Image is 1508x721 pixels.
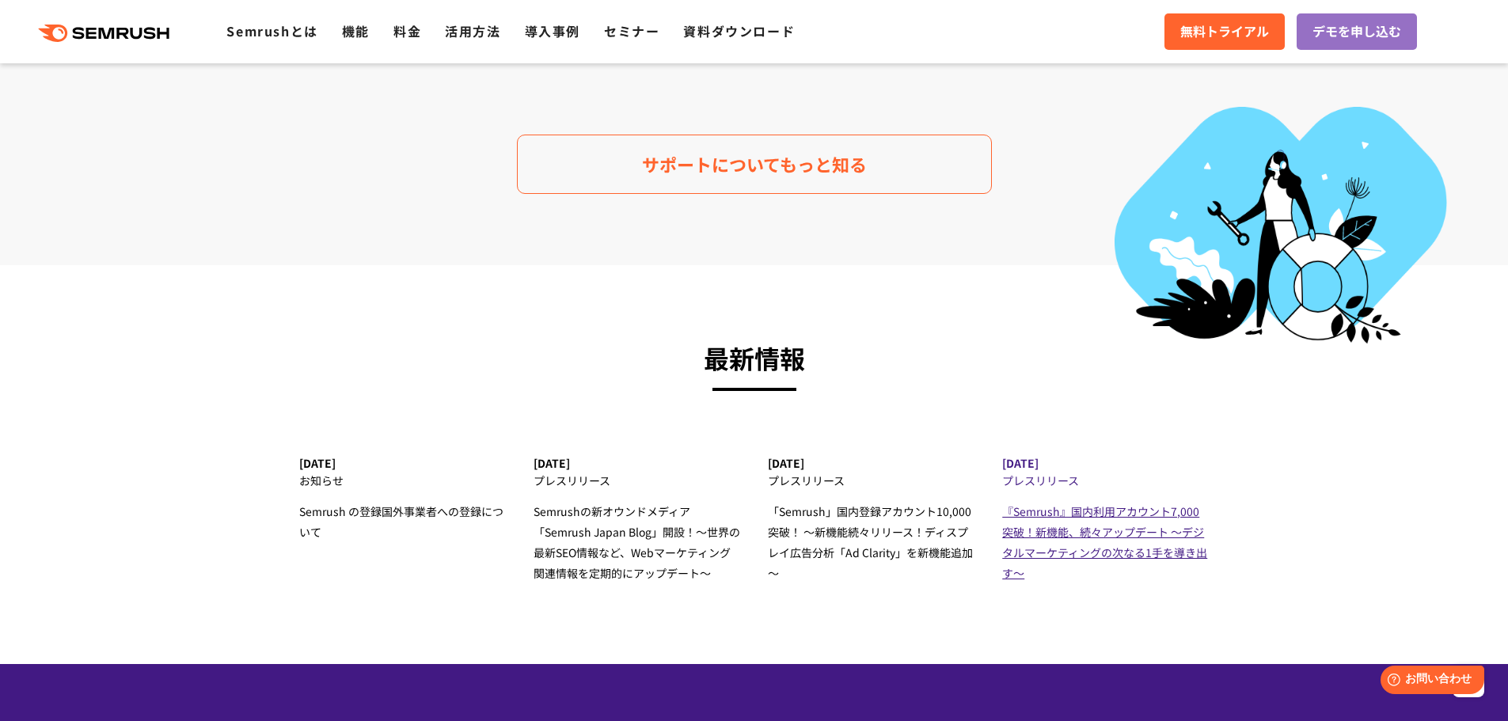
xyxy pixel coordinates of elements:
[393,21,421,40] a: 料金
[1002,457,1209,470] div: [DATE]
[226,21,317,40] a: Semrushとは
[534,457,740,583] a: [DATE] プレスリリース Semrushの新オウンドメディア 「Semrush Japan Blog」開設！～世界の最新SEO情報など、Webマーケティング関連情報を定期的にアップデート～
[342,21,370,40] a: 機能
[1367,659,1491,704] iframe: Help widget launcher
[1002,457,1209,583] a: [DATE] プレスリリース 『Semrush』国内利用アカウント7,000突破！新機能、続々アップデート ～デジタルマーケティングの次なる1手を導き出す～
[517,135,992,194] a: サポートについてもっと知る
[1164,13,1285,50] a: 無料トライアル
[1002,470,1209,491] div: プレスリリース
[299,457,506,470] div: [DATE]
[525,21,580,40] a: 導入事例
[1002,503,1207,581] span: 『Semrush』国内利用アカウント7,000突破！新機能、続々アップデート ～デジタルマーケティングの次なる1手を導き出す～
[534,457,740,470] div: [DATE]
[1312,21,1401,42] span: デモを申し込む
[534,503,740,581] span: Semrushの新オウンドメディア 「Semrush Japan Blog」開設！～世界の最新SEO情報など、Webマーケティング関連情報を定期的にアップデート～
[299,503,503,540] span: Semrush の登録国外事業者への登録について
[299,336,1210,379] h3: 最新情報
[768,457,974,470] div: [DATE]
[299,457,506,542] a: [DATE] お知らせ Semrush の登録国外事業者への登録について
[534,470,740,491] div: プレスリリース
[445,21,500,40] a: 活用方法
[768,470,974,491] div: プレスリリース
[299,470,506,491] div: お知らせ
[683,21,795,40] a: 資料ダウンロード
[642,150,867,178] span: サポートについてもっと知る
[768,457,974,583] a: [DATE] プレスリリース 「Semrush」国内登録アカウント10,000突破！ ～新機能続々リリース！ディスプレイ広告分析「Ad Clarity」を新機能追加～
[604,21,659,40] a: セミナー
[1297,13,1417,50] a: デモを申し込む
[1180,21,1269,42] span: 無料トライアル
[768,503,973,581] span: 「Semrush」国内登録アカウント10,000突破！ ～新機能続々リリース！ディスプレイ広告分析「Ad Clarity」を新機能追加～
